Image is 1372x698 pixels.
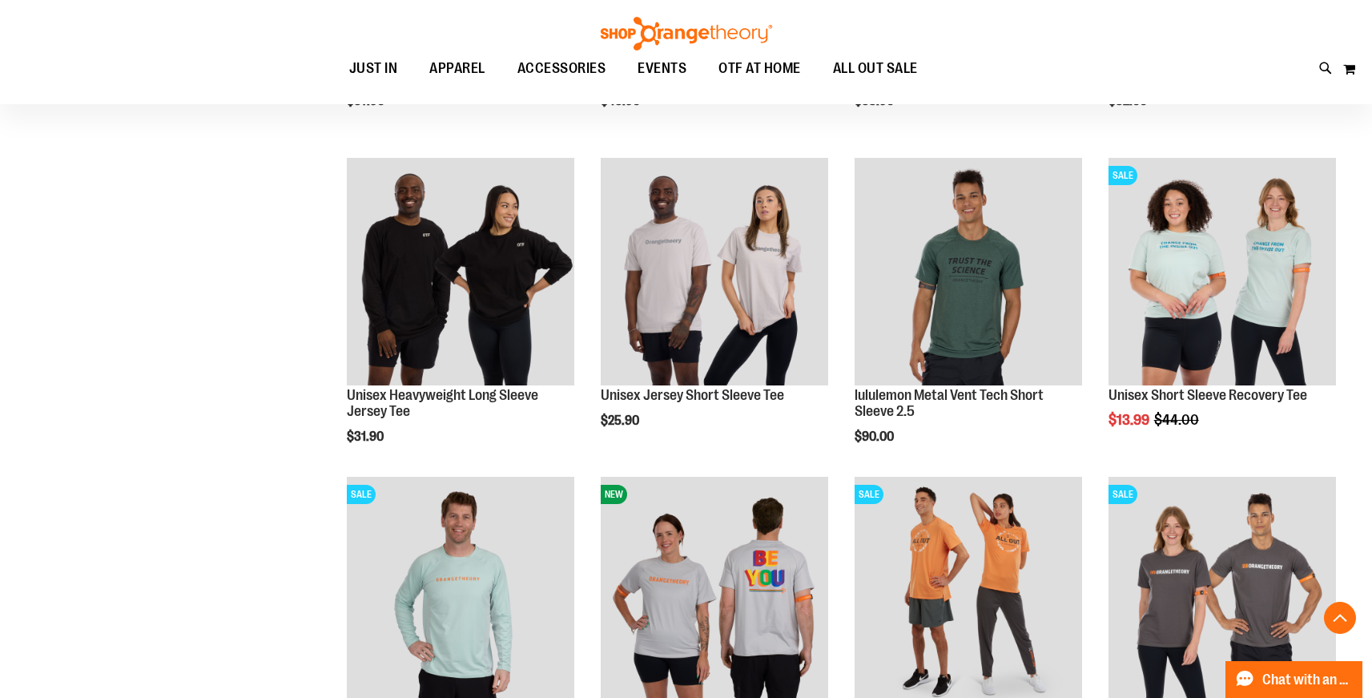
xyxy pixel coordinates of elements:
span: SALE [1108,166,1137,185]
span: $44.00 [1154,412,1201,428]
button: Chat with an Expert [1225,661,1363,698]
div: product [1100,150,1344,469]
a: OTF Unisex Jersey SS Tee Grey [601,158,828,388]
span: EVENTS [638,50,686,87]
a: Main of 2024 AUGUST Unisex Short Sleeve Recovery TeeSALE [1108,158,1336,388]
span: NEW [601,485,627,504]
div: product [847,150,1090,485]
a: Unisex Jersey Short Sleeve Tee [601,387,784,403]
a: lululemon Metal Vent Tech Short Sleeve 2.5 [855,387,1044,419]
img: Main of 2024 AUGUST Unisex Short Sleeve Recovery Tee [1108,158,1336,385]
span: SALE [347,485,376,504]
a: OTF Unisex Heavyweight Long Sleeve Jersey Tee Black [347,158,574,388]
span: APPAREL [429,50,485,87]
span: JUST IN [349,50,398,87]
span: ACCESSORIES [517,50,606,87]
span: ALL OUT SALE [833,50,918,87]
span: Chat with an Expert [1262,672,1353,688]
span: $13.99 [1108,412,1152,428]
img: OTF Unisex Jersey SS Tee Grey [601,158,828,385]
div: product [339,150,582,485]
button: Back To Top [1324,602,1356,634]
a: Main view of 2024 October lululemon Metal Vent Tech SS [855,158,1082,388]
span: SALE [855,485,883,504]
span: $31.90 [347,430,386,444]
span: $25.90 [601,414,642,428]
img: Shop Orangetheory [598,17,775,50]
div: product [593,150,836,469]
img: OTF Unisex Heavyweight Long Sleeve Jersey Tee Black [347,158,574,385]
a: Unisex Heavyweight Long Sleeve Jersey Tee [347,387,538,419]
span: SALE [1108,485,1137,504]
span: $90.00 [855,430,896,444]
a: Unisex Short Sleeve Recovery Tee [1108,387,1307,403]
span: OTF AT HOME [718,50,801,87]
img: Main view of 2024 October lululemon Metal Vent Tech SS [855,158,1082,385]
